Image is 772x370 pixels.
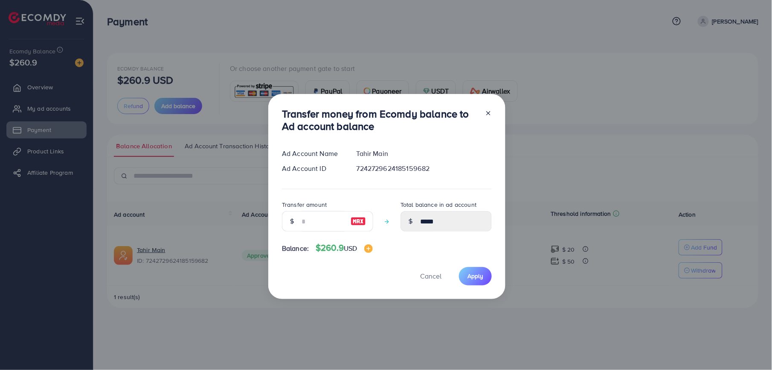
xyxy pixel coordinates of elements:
iframe: Chat [736,332,766,364]
span: Balance: [282,244,309,253]
span: Apply [467,272,483,280]
h3: Transfer money from Ecomdy balance to Ad account balance [282,108,478,132]
span: USD [344,244,357,253]
div: 7242729624185159682 [350,164,499,173]
img: image [351,216,366,226]
div: Ad Account ID [275,164,350,173]
label: Total balance in ad account [401,200,476,209]
img: image [364,244,373,253]
button: Cancel [409,267,452,285]
label: Transfer amount [282,200,327,209]
div: Tahir Main [350,149,499,159]
span: Cancel [420,271,441,281]
button: Apply [459,267,492,285]
h4: $260.9 [316,243,372,253]
div: Ad Account Name [275,149,350,159]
